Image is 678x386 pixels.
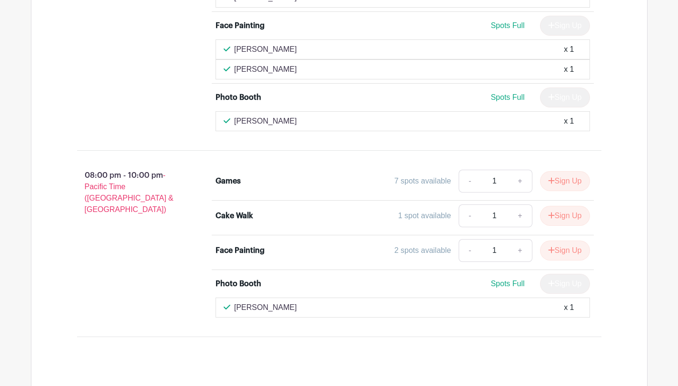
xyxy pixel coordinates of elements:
div: Photo Booth [216,92,261,103]
p: [PERSON_NAME] [234,302,297,313]
button: Sign Up [540,206,590,226]
a: + [508,170,532,193]
div: x 1 [564,302,574,313]
p: [PERSON_NAME] [234,116,297,127]
div: Games [216,175,241,187]
div: 7 spots available [394,175,451,187]
span: Spots Full [491,280,524,288]
a: - [459,170,481,193]
a: + [508,204,532,227]
p: 08:00 pm - 10:00 pm [62,166,201,219]
div: x 1 [564,44,574,55]
div: 1 spot available [398,210,451,222]
div: Face Painting [216,20,265,31]
button: Sign Up [540,171,590,191]
div: x 1 [564,116,574,127]
span: Spots Full [491,21,524,29]
p: [PERSON_NAME] [234,44,297,55]
div: Face Painting [216,245,265,256]
span: Spots Full [491,93,524,101]
div: Photo Booth [216,278,261,289]
div: x 1 [564,64,574,75]
a: + [508,239,532,262]
a: - [459,204,481,227]
a: - [459,239,481,262]
p: [PERSON_NAME] [234,64,297,75]
div: Cake Walk [216,210,253,222]
button: Sign Up [540,241,590,261]
div: 2 spots available [394,245,451,256]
